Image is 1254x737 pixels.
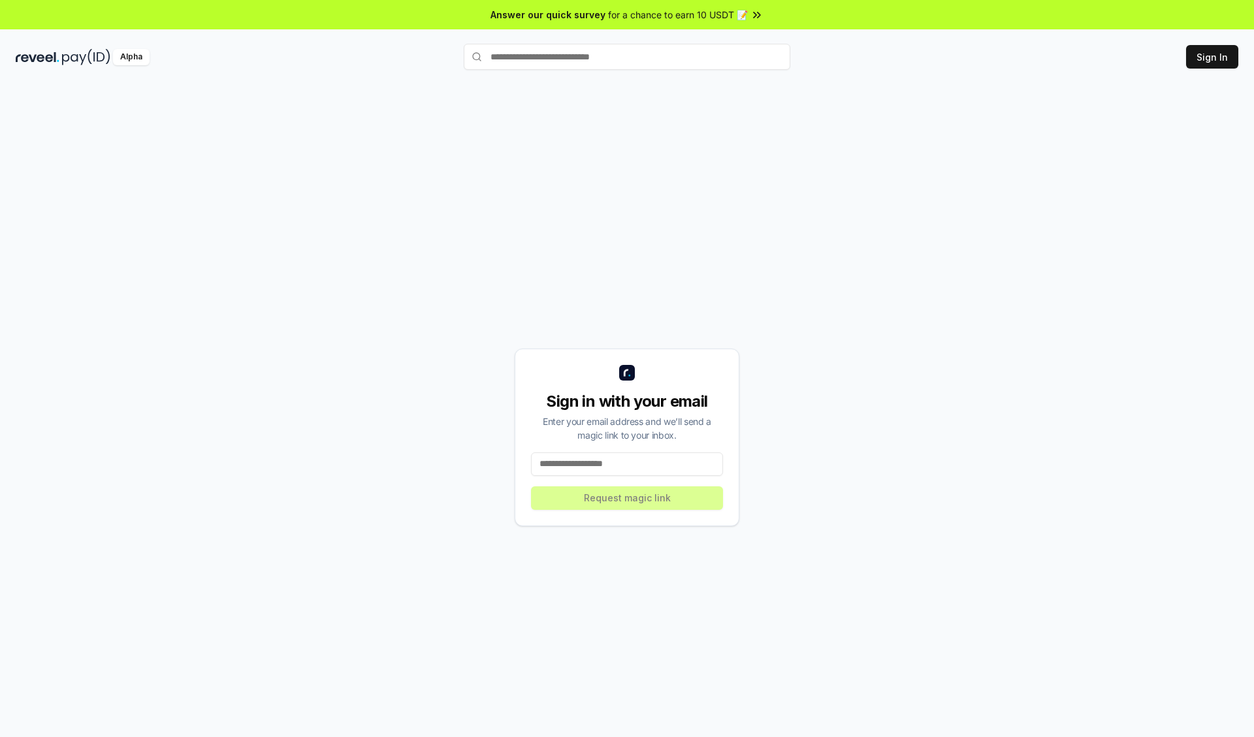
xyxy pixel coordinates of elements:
div: Alpha [113,49,150,65]
div: Sign in with your email [531,391,723,412]
img: reveel_dark [16,49,59,65]
button: Sign In [1186,45,1238,69]
div: Enter your email address and we’ll send a magic link to your inbox. [531,415,723,442]
span: for a chance to earn 10 USDT 📝 [608,8,748,22]
span: Answer our quick survey [490,8,605,22]
img: logo_small [619,365,635,381]
img: pay_id [62,49,110,65]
